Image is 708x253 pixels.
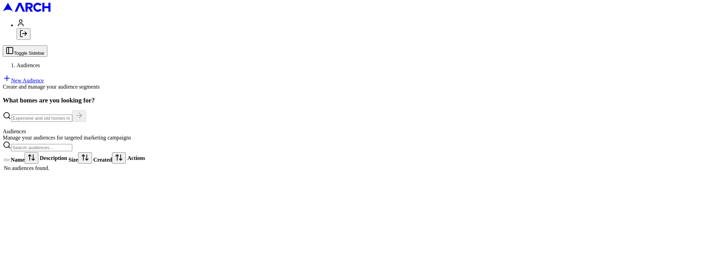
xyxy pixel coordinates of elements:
button: Toggle Sidebar [3,45,47,57]
div: Size [68,152,92,164]
th: Description [39,152,67,164]
input: Expensive and old homes in greater SF Bay Area [11,115,72,122]
input: Search audiences... [11,144,72,151]
td: No audiences found. [3,165,146,172]
span: Audiences [17,62,40,68]
div: Audiences [3,128,705,135]
a: New Audience [3,78,44,83]
div: Manage your audiences for targeted marketing campaigns [3,135,705,141]
nav: breadcrumb [3,62,705,69]
h3: What homes are you looking for? [3,97,705,104]
span: Toggle Sidebar [14,51,45,56]
div: Create and manage your audience segments [3,84,705,90]
button: Log out [17,28,30,40]
div: Created [93,152,126,164]
div: Name [11,152,38,164]
th: Actions [127,152,146,164]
